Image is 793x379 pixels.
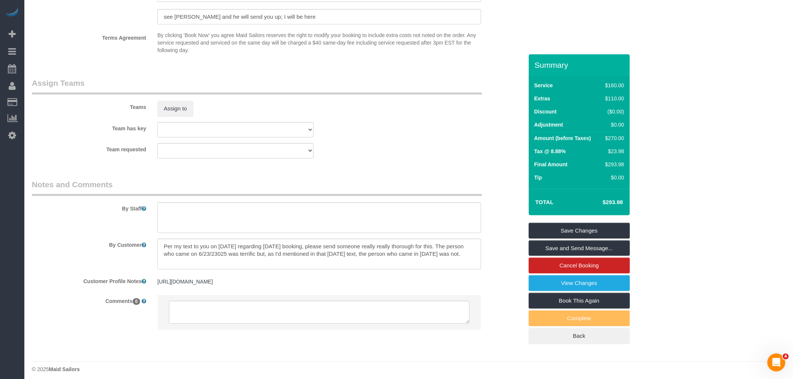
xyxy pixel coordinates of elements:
label: Comments [26,295,152,305]
a: Back [529,328,630,344]
div: © 2025 [32,366,786,373]
label: Team has key [26,122,152,132]
label: Tax @ 8.88% [534,148,566,155]
label: Adjustment [534,121,563,128]
label: Customer Profile Notes [26,275,152,285]
a: Save and Send Message... [529,240,630,256]
div: $0.00 [602,174,624,181]
img: Automaid Logo [4,7,19,18]
legend: Assign Teams [32,78,482,94]
button: Assign to [157,101,193,116]
label: Discount [534,108,557,115]
label: By Customer [26,239,152,249]
label: Service [534,82,553,89]
div: $160.00 [602,82,624,89]
iframe: Intercom live chat [768,354,786,372]
label: Tip [534,174,542,181]
a: View Changes [529,275,630,291]
label: Teams [26,101,152,111]
strong: Maid Sailors [49,366,79,372]
label: By Staff [26,202,152,212]
a: Book This Again [529,293,630,309]
span: 4 [783,354,789,360]
label: Extras [534,95,551,102]
a: Save Changes [529,223,630,239]
div: $270.00 [602,134,624,142]
div: $0.00 [602,121,624,128]
legend: Notes and Comments [32,179,482,196]
h3: Summary [535,61,626,69]
div: $110.00 [602,95,624,102]
a: Cancel Booking [529,258,630,273]
label: Team requested [26,143,152,153]
pre: [URL][DOMAIN_NAME] [157,278,481,285]
div: ($0.00) [602,108,624,115]
div: $23.98 [602,148,624,155]
h4: $293.98 [580,199,623,206]
p: By clicking 'Book Now' you agree Maid Sailors reserves the right to modify your booking to includ... [157,31,481,54]
strong: Total [536,199,554,205]
div: $293.98 [602,161,624,168]
label: Final Amount [534,161,568,168]
label: Amount (before Taxes) [534,134,591,142]
label: Terms Agreement [26,31,152,42]
span: 0 [133,298,141,305]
